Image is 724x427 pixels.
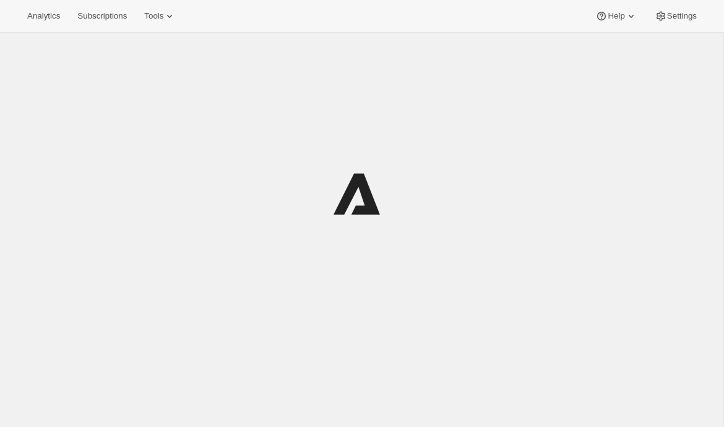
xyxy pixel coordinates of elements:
button: Subscriptions [70,7,134,25]
span: Analytics [27,11,60,21]
span: Subscriptions [77,11,127,21]
span: Settings [667,11,697,21]
button: Help [588,7,644,25]
span: Help [608,11,624,21]
button: Settings [647,7,704,25]
span: Tools [144,11,163,21]
button: Tools [137,7,183,25]
button: Analytics [20,7,67,25]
